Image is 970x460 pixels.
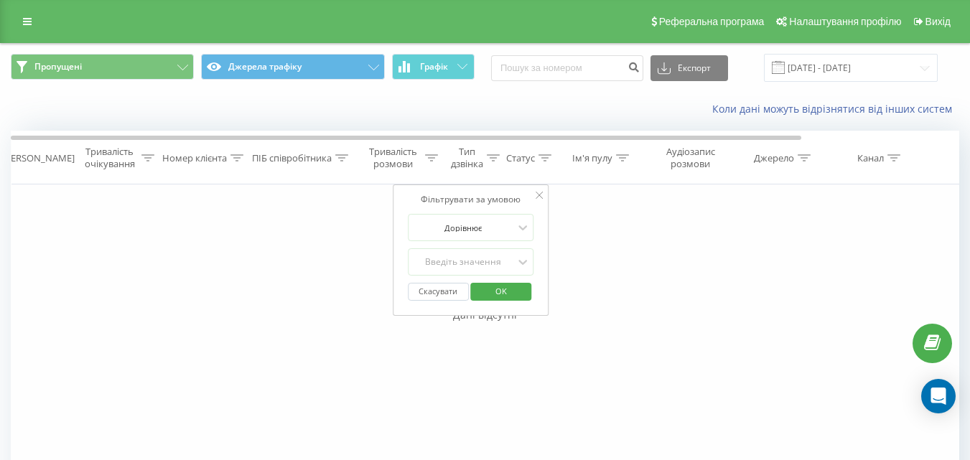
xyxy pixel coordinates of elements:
[451,146,483,170] div: Тип дзвінка
[656,146,725,170] div: Аудіозапис розмови
[754,152,794,164] div: Джерело
[857,152,884,164] div: Канал
[659,16,765,27] span: Реферальна програма
[650,55,728,81] button: Експорт
[392,54,475,80] button: Графік
[471,283,532,301] button: OK
[925,16,951,27] span: Вихід
[789,16,901,27] span: Налаштування профілю
[572,152,612,164] div: Ім'я пулу
[412,256,514,268] div: Введіть значення
[481,280,521,302] span: OK
[491,55,643,81] input: Пошук за номером
[81,146,138,170] div: Тривалість очікування
[162,152,227,164] div: Номер клієнта
[408,283,469,301] button: Скасувати
[408,192,534,207] div: Фільтрувати за умовою
[506,152,535,164] div: Статус
[201,54,384,80] button: Джерела трафіку
[921,379,956,413] div: Open Intercom Messenger
[11,308,959,322] div: Дані відсутні
[34,61,82,72] span: Пропущені
[2,152,75,164] div: [PERSON_NAME]
[420,62,448,72] span: Графік
[11,54,194,80] button: Пропущені
[365,146,421,170] div: Тривалість розмови
[712,102,959,116] a: Коли дані можуть відрізнятися вiд інших систем
[252,152,332,164] div: ПІБ співробітника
